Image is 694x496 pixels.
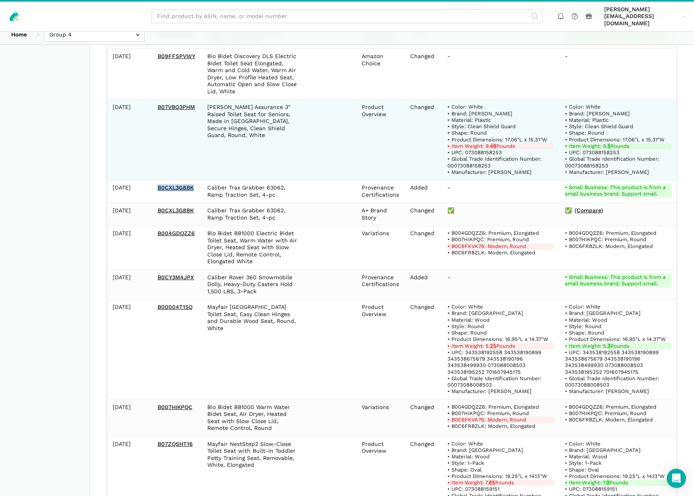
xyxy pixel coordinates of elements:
[356,270,405,300] td: Provenance Certifications
[202,99,303,180] td: [PERSON_NAME] Assurance 3" Raised Toilet Seat for Seniors, Made in [GEOGRAPHIC_DATA], Secure Hing...
[565,460,601,466] span: • Style: 1-Pack
[565,111,630,117] span: • Brand: [PERSON_NAME]
[107,299,152,399] td: [DATE]
[202,180,303,203] td: Caliber Trax Grabber 63062, Ramp Traction Set, 4-pc
[447,460,484,466] span: • Style: 1-Pack
[490,143,496,149] strong: 48
[107,399,152,436] td: [DATE]
[447,304,483,310] span: • Color: White
[158,274,194,280] a: B0CY3M4JPX
[601,4,688,28] a: [PERSON_NAME][EMAIL_ADDRESS][DOMAIN_NAME]
[158,404,192,410] a: B007HIKPQC
[565,130,604,136] span: • Shape: Round
[607,143,611,149] strong: 5
[565,480,671,486] ins: • Item Weight: 7. Pounds
[565,169,649,175] span: • Manufacturer: [PERSON_NAME]
[447,123,516,129] span: • Style: Clean Shield Guard
[565,304,601,310] span: • Color: White
[405,399,442,436] td: Changed
[405,48,442,99] td: Changed
[107,203,152,226] td: [DATE]
[405,226,442,270] td: Changed
[202,48,303,99] td: Bio Bidet Discovery DLS Electric Bidet Toilet Seat Elongated, Warm and Cold Water, Warm Air Dryer...
[447,349,543,375] span: • UPC: 343538192558 343538190899 343538675679 343538190196 343538499930 073088008503 343538195252...
[447,130,487,136] span: • Shape: Round
[356,299,405,399] td: Product Overview
[447,343,554,349] del: • Item Weight: 5. Pounds
[559,48,677,99] td: -
[202,203,303,226] td: Caliber Trax Grabber 63062, Ramp Traction Set, 4-pc
[447,143,554,149] del: • Item Weight: 9. Pounds
[447,323,484,329] span: • Style: Round
[447,330,487,336] span: • Shape: Round
[447,111,512,117] span: • Brand: [PERSON_NAME]
[447,250,535,256] span: • B0C6FR8ZLK: Modern, Elongated
[447,417,554,423] del: • B0C6FKVK76: Modern, Round
[565,149,619,155] span: • UPC: 073088158253
[447,473,547,479] span: • Product Dimensions: 19.25"L x 14.13"W
[490,343,496,349] strong: 25
[447,230,539,236] span: • B004GDQZZ6: Premium, Elongated
[565,467,599,473] span: • Shape: Oval
[44,27,145,41] input: Group 4
[565,343,671,349] ins: • Item Weight: 5. Pounds
[565,417,653,423] span: • B0C6FR8ZLK: Modern, Elongated
[107,99,152,180] td: [DATE]
[447,454,490,460] span: • Material: Wood
[356,226,405,270] td: Variations
[667,469,686,488] div: Open Intercom Messenger
[442,48,559,99] td: -
[405,299,442,399] td: Changed
[356,48,405,99] td: Amazon Choice
[447,410,529,416] span: • B007HIKPQC: Premium, Round
[565,156,661,168] span: • Global Trade Identification Number: 00073088158253
[565,486,617,492] span: • UPC: 073088159151
[489,480,495,486] strong: 85
[202,270,303,300] td: Caliber Rover 360 Snowmobile Dolly, Heavy-Duty Casters Hold 1,500 LBS, 3-Pack
[565,184,671,198] ins: • Small Business: This product is from a small business brand. Support small.
[447,104,483,110] span: • Color: White
[107,270,152,300] td: [DATE]
[158,184,194,191] a: B0CXL3G8BK
[107,48,152,99] td: [DATE]
[565,243,653,249] span: • B0C6FR8ZLK: Modern, Elongated
[447,117,491,123] span: • Material: Plastic
[158,207,194,214] a: B0CXL3G8BK
[442,270,559,300] td: -
[447,236,529,242] span: • B007HIKPQC: Premium, Round
[565,117,609,123] span: • Material: Plastic
[607,343,611,349] strong: 3
[565,143,671,149] ins: • Item Weight: 9. Pounds
[405,99,442,180] td: Changed
[565,447,641,453] span: • Brand: [GEOGRAPHIC_DATA]
[565,404,656,410] span: • B004GDQZZ6: Premium, Elongated
[447,441,483,447] span: • Color: White
[565,375,661,388] span: • Global Trade Identification Number: 00073088008503
[152,9,542,23] input: Find product by ASIN, name, or model number
[447,149,502,155] span: • UPC: 073088158253
[356,99,405,180] td: Product Overview
[565,454,607,460] span: • Material: Wood
[107,180,152,203] td: [DATE]
[565,123,633,129] span: • Style: Clean Shield Guard
[447,317,490,323] span: • Material: Wood
[447,243,554,250] del: • B0C6FKVK76: Modern, Round
[442,180,559,203] td: -
[565,310,641,316] span: • Brand: [GEOGRAPHIC_DATA]
[405,270,442,300] td: Added
[604,6,680,27] span: [PERSON_NAME][EMAIL_ADDRESS][DOMAIN_NAME]
[447,336,548,342] span: • Product Dimensions: 16.95"L x 14.37"W
[447,388,532,394] span: • Manufacturer: [PERSON_NAME]
[565,349,660,375] span: • UPC: 343538192558 343538190899 343538675679 343538190196 343538499930 073088008503 343538195252...
[447,480,554,486] del: • Item Weight: 7. Pounds
[447,169,532,175] span: • Manufacturer: [PERSON_NAME]
[158,53,195,59] a: B09FFSPVWY
[356,203,405,226] td: A+ Brand Story
[356,399,405,436] td: Variations
[447,207,554,214] div: ✅
[447,375,543,388] span: • Global Trade Identification Number: 00073088008503
[6,27,32,41] a: Home
[565,274,671,287] ins: • Small Business: This product is from a small business brand. Support small.
[447,423,535,429] span: • B0C6FR8ZLK: Modern, Elongated
[405,180,442,203] td: Added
